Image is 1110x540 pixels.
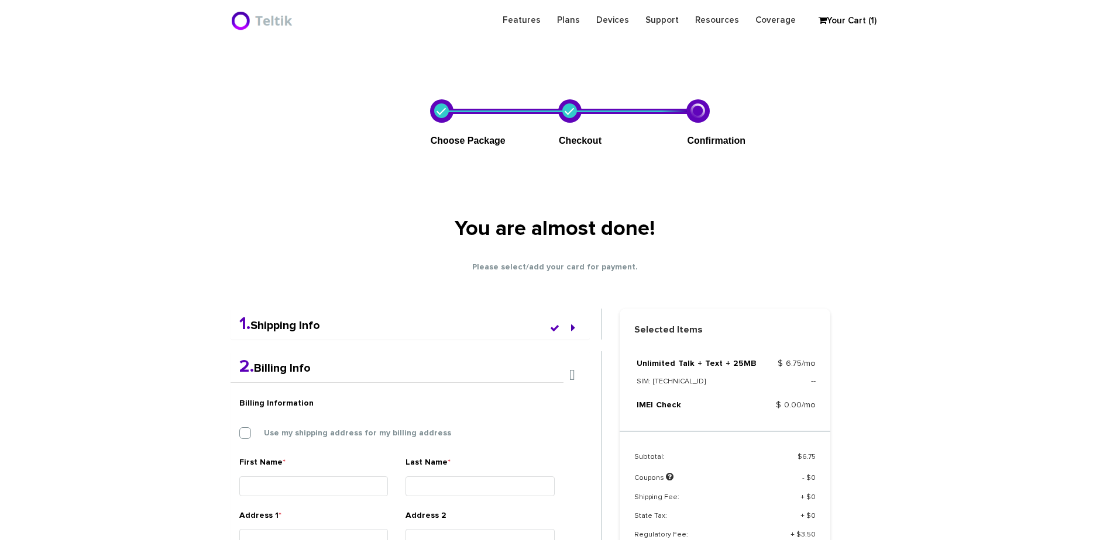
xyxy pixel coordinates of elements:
p: Please select/add your card for payment. [231,261,880,274]
h6: Billing Information [239,397,555,410]
label: Address 1 [239,510,281,527]
a: Coverage [747,9,804,32]
td: Subtotal: [634,452,758,471]
a: Plans [549,9,588,32]
td: + $ [758,511,816,530]
span: 0 [811,475,816,482]
span: 3.50 [801,531,816,538]
a: Your Cart (1) [813,12,871,30]
label: Last Name [405,456,451,473]
td: $ 0.00/mo [757,399,815,416]
span: 2. [239,358,254,375]
label: Address 2 [405,510,446,526]
a: Resources [687,9,747,32]
a: Devices [588,9,637,32]
a: 2.Billing Info [239,362,311,374]
a: Features [494,9,549,32]
a: 1.Shipping Info [239,320,320,331]
label: Use my shipping address for my billing address [246,428,451,438]
td: + $ [758,493,816,511]
label: First Name [239,456,286,473]
a: Support [637,9,687,32]
span: Checkout [559,136,602,146]
a: IMEI Check [637,401,681,409]
td: - $ [758,471,816,492]
span: Choose Package [431,136,506,146]
span: 6.75 [802,454,816,461]
span: 0 [811,513,816,520]
td: Shipping Fee: [634,493,758,511]
a: Unlimited Talk + Text + 25MB [637,359,757,368]
td: -- [757,375,815,399]
p: SIM: [TECHNICAL_ID] [637,375,757,388]
span: Confirmation [687,136,745,146]
span: 1. [239,315,250,333]
td: $ [758,452,816,471]
img: BriteX [231,9,295,32]
td: Coupons [634,471,758,492]
td: State Tax: [634,511,758,530]
td: $ 6.75/mo [757,357,815,375]
h1: You are almost done! [368,218,743,241]
strong: Selected Items [620,323,830,337]
span: 0 [811,494,816,501]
